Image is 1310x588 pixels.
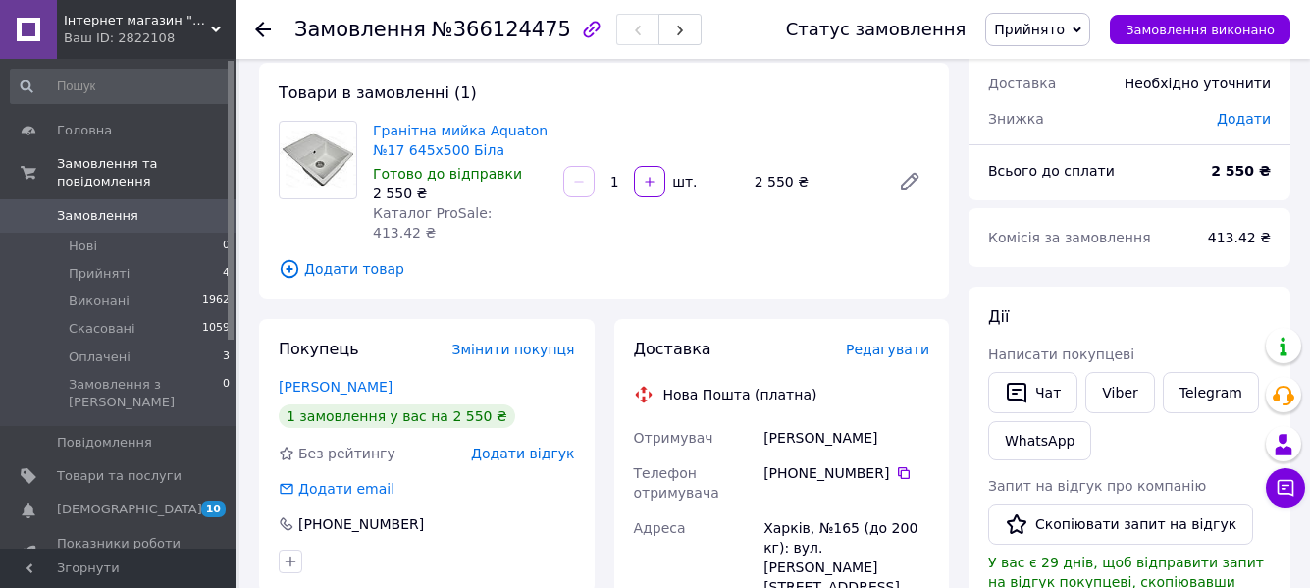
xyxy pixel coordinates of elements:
[69,320,135,338] span: Скасовані
[10,69,232,104] input: Пошук
[1163,372,1259,413] a: Telegram
[890,162,929,201] a: Редагувати
[846,342,929,357] span: Редагувати
[57,535,182,570] span: Показники роботи компанії
[988,372,1077,413] button: Чат
[64,12,211,29] span: Інтернет магазин "Аквасторія"
[634,430,713,446] span: Отримувач
[202,320,230,338] span: 1059
[279,404,515,428] div: 1 замовлення у вас на 2 550 ₴
[471,446,574,461] span: Додати відгук
[279,379,393,395] a: [PERSON_NAME]
[69,265,130,283] span: Прийняті
[634,465,719,501] span: Телефон отримувача
[373,184,548,203] div: 2 550 ₴
[296,479,396,499] div: Додати email
[1208,230,1271,245] span: 413.42 ₴
[57,122,112,139] span: Головна
[279,83,477,102] span: Товари в замовленні (1)
[69,376,223,411] span: Замовлення з [PERSON_NAME]
[69,348,131,366] span: Оплачені
[786,20,967,39] div: Статус замовлення
[988,230,1151,245] span: Комісія за замовлення
[988,76,1056,91] span: Доставка
[57,434,152,452] span: Повідомлення
[255,20,271,39] div: Повернутися назад
[988,504,1253,545] button: Скопіювати запит на відгук
[296,514,426,534] div: [PHONE_NUMBER]
[1211,163,1271,179] b: 2 550 ₴
[277,479,396,499] div: Додати email
[634,340,711,358] span: Доставка
[294,18,426,41] span: Замовлення
[988,307,1009,326] span: Дії
[202,293,230,310] span: 1962
[1085,372,1154,413] a: Viber
[634,520,686,536] span: Адреса
[1266,468,1305,508] button: Чат з покупцем
[988,478,1206,494] span: Запит на відгук про компанію
[988,111,1044,127] span: Знижка
[223,348,230,366] span: 3
[432,18,571,41] span: №366124475
[373,166,522,182] span: Готово до відправки
[1110,15,1290,44] button: Замовлення виконано
[57,467,182,485] span: Товари та послуги
[279,340,359,358] span: Покупець
[747,168,882,195] div: 2 550 ₴
[658,385,822,404] div: Нова Пошта (платна)
[298,446,395,461] span: Без рейтингу
[760,420,933,455] div: [PERSON_NAME]
[452,342,575,357] span: Змінити покупця
[373,205,492,241] span: Каталог ProSale: 413.42 ₴
[667,172,699,191] div: шт.
[988,163,1115,179] span: Всього до сплати
[1113,62,1283,105] div: Необхідно уточнити
[57,207,138,225] span: Замовлення
[988,347,1134,362] span: Написати покупцеві
[57,501,202,518] span: [DEMOGRAPHIC_DATA]
[373,123,548,158] a: Гранітна мийка Aquaton №17 645х500 Біла
[1217,111,1271,127] span: Додати
[994,22,1065,37] span: Прийнято
[69,293,130,310] span: Виконані
[280,131,356,188] img: Гранітна мийка Aquaton №17 645х500 Біла
[223,265,230,283] span: 4
[57,155,236,190] span: Замовлення та повідомлення
[1126,23,1275,37] span: Замовлення виконано
[763,463,929,483] div: [PHONE_NUMBER]
[64,29,236,47] div: Ваш ID: 2822108
[223,238,230,255] span: 0
[201,501,226,517] span: 10
[69,238,97,255] span: Нові
[223,376,230,411] span: 0
[988,421,1091,460] a: WhatsApp
[279,258,929,280] span: Додати товар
